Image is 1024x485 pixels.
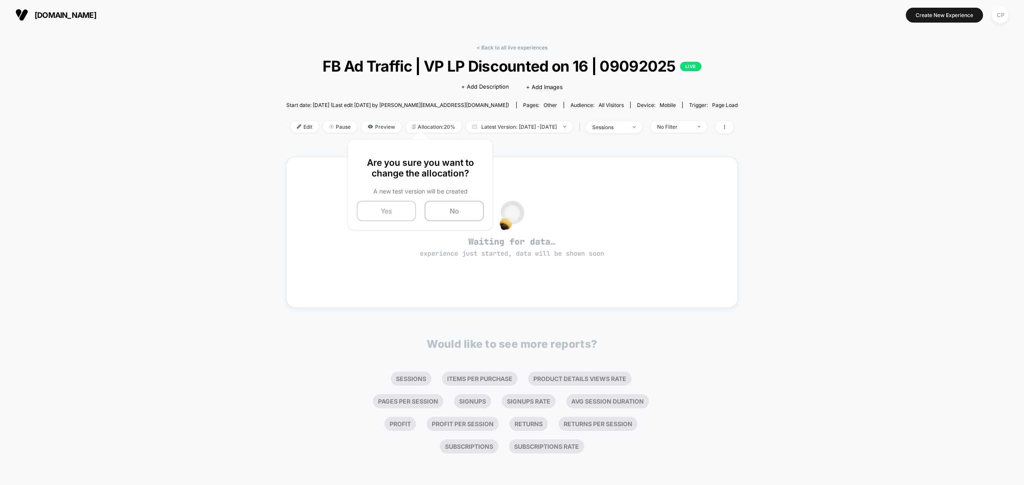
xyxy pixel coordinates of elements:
a: < Back to all live experiences [477,44,547,51]
span: + Add Description [461,83,509,91]
span: Edit [291,121,319,133]
img: rebalance [412,124,416,129]
span: mobile [660,102,676,108]
span: All Visitors [599,102,624,108]
span: Start date: [DATE] (Last edit [DATE] by [PERSON_NAME][EMAIL_ADDRESS][DOMAIN_NAME]) [286,102,509,108]
img: end [329,124,334,129]
p: A new test version will be created [357,188,484,195]
div: Trigger: [689,102,738,108]
p: LIVE [680,62,701,71]
span: Waiting for data… [302,236,723,258]
span: Preview [361,121,401,133]
li: Product Details Views Rate [528,372,631,386]
img: end [563,126,566,127]
span: Device: [630,102,682,108]
li: Sessions [391,372,431,386]
li: Pages Per Session [373,394,443,408]
li: Profit Per Session [427,417,499,431]
li: Signups Rate [502,394,556,408]
span: experience just started, data will be shown soon [420,249,604,258]
img: end [633,126,636,128]
img: no_data [500,200,524,230]
div: CP [992,7,1009,23]
span: other [544,102,557,108]
li: Returns [509,417,548,431]
img: end [698,126,701,127]
p: Would like to see more reports? [427,338,597,350]
span: FB Ad Traffic | VP LP Discounted on 16 | 09092025 [309,57,716,75]
span: | [577,121,586,133]
li: Signups [454,394,491,408]
div: sessions [592,124,626,130]
li: Returns Per Session [559,417,637,431]
li: Items Per Purchase [442,372,518,386]
div: Pages: [523,102,557,108]
button: [DOMAIN_NAME] [13,8,99,22]
button: No [425,201,484,221]
span: Latest Version: [DATE] - [DATE] [466,121,573,133]
li: Subscriptions [440,439,498,453]
span: Pause [323,121,357,133]
button: Yes [357,201,416,221]
li: Avg Session Duration [566,394,649,408]
p: Are you sure you want to change the allocation? [357,157,484,179]
button: Create New Experience [906,8,983,23]
img: Visually logo [15,9,28,21]
img: calendar [472,124,477,129]
img: edit [297,124,301,129]
div: No Filter [657,124,691,130]
div: Audience: [570,102,624,108]
button: CP [989,6,1011,24]
li: Profit [384,417,416,431]
span: Page Load [712,102,738,108]
li: Subscriptions Rate [509,439,584,453]
span: Allocation: 20% [406,121,462,133]
span: [DOMAIN_NAME] [35,11,96,20]
span: + Add Images [526,84,563,90]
